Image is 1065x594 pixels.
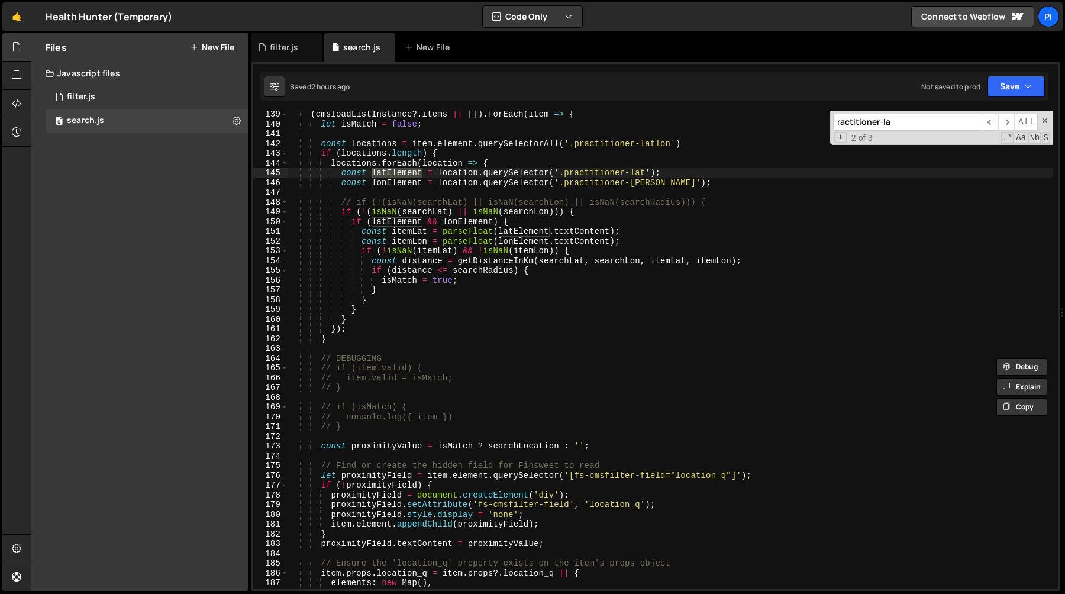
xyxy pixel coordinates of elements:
div: 141 [253,129,288,139]
div: 158 [253,295,288,305]
div: 16494/45041.js [46,109,248,133]
div: 167 [253,383,288,393]
div: 151 [253,227,288,237]
span: Toggle Replace mode [834,132,847,143]
a: 🤙 [2,2,31,31]
div: 182 [253,530,288,540]
button: Explain [996,378,1047,396]
div: 179 [253,500,288,510]
div: Health Hunter (Temporary) [46,9,172,24]
div: 157 [253,285,288,295]
div: 176 [253,471,288,481]
div: New File [405,41,454,53]
span: ​ [982,114,998,131]
div: 153 [253,246,288,256]
div: 156 [253,276,288,286]
div: filter.js [67,92,95,102]
div: 177 [253,480,288,490]
div: 175 [253,461,288,471]
h2: Files [46,41,67,54]
span: Search In Selection [1042,132,1050,144]
span: RegExp Search [1001,132,1014,144]
div: 170 [253,412,288,422]
div: 2 hours ago [311,82,350,92]
button: New File [190,43,234,52]
div: 164 [253,354,288,364]
div: 139 [253,109,288,120]
div: 140 [253,120,288,130]
button: Code Only [483,6,582,27]
div: Saved [290,82,350,92]
input: Search for [833,114,982,131]
div: 144 [253,159,288,169]
span: 0 [56,117,63,127]
div: 166 [253,373,288,383]
div: 143 [253,148,288,159]
div: 169 [253,402,288,412]
div: Javascript files [31,62,248,85]
div: 142 [253,139,288,149]
div: 185 [253,559,288,569]
div: 146 [253,178,288,188]
span: ​ [998,114,1015,131]
div: 147 [253,188,288,198]
div: 183 [253,539,288,549]
div: 174 [253,451,288,461]
div: 148 [253,198,288,208]
a: Pi [1038,6,1059,27]
div: 161 [253,324,288,334]
div: Not saved to prod [921,82,980,92]
div: 159 [253,305,288,315]
button: Copy [996,398,1047,416]
div: 162 [253,334,288,344]
span: 2 of 3 [847,133,877,143]
div: 171 [253,422,288,432]
div: 168 [253,393,288,403]
div: 149 [253,207,288,217]
span: Whole Word Search [1028,132,1041,144]
div: filter.js [270,41,298,53]
div: 163 [253,344,288,354]
div: search.js [67,115,104,126]
span: Alt-Enter [1014,114,1038,131]
span: CaseSensitive Search [1015,132,1027,144]
div: 181 [253,519,288,530]
div: 165 [253,363,288,373]
div: 180 [253,510,288,520]
div: 186 [253,569,288,579]
div: 16494/44708.js [46,85,248,109]
div: 155 [253,266,288,276]
div: 152 [253,237,288,247]
div: 160 [253,315,288,325]
div: 145 [253,168,288,178]
div: 184 [253,549,288,559]
button: Save [987,76,1045,97]
button: Debug [996,358,1047,376]
div: 187 [253,578,288,588]
div: 178 [253,490,288,501]
div: search.js [343,41,380,53]
div: 154 [253,256,288,266]
div: 172 [253,432,288,442]
div: 150 [253,217,288,227]
div: 173 [253,441,288,451]
a: Connect to Webflow [911,6,1034,27]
